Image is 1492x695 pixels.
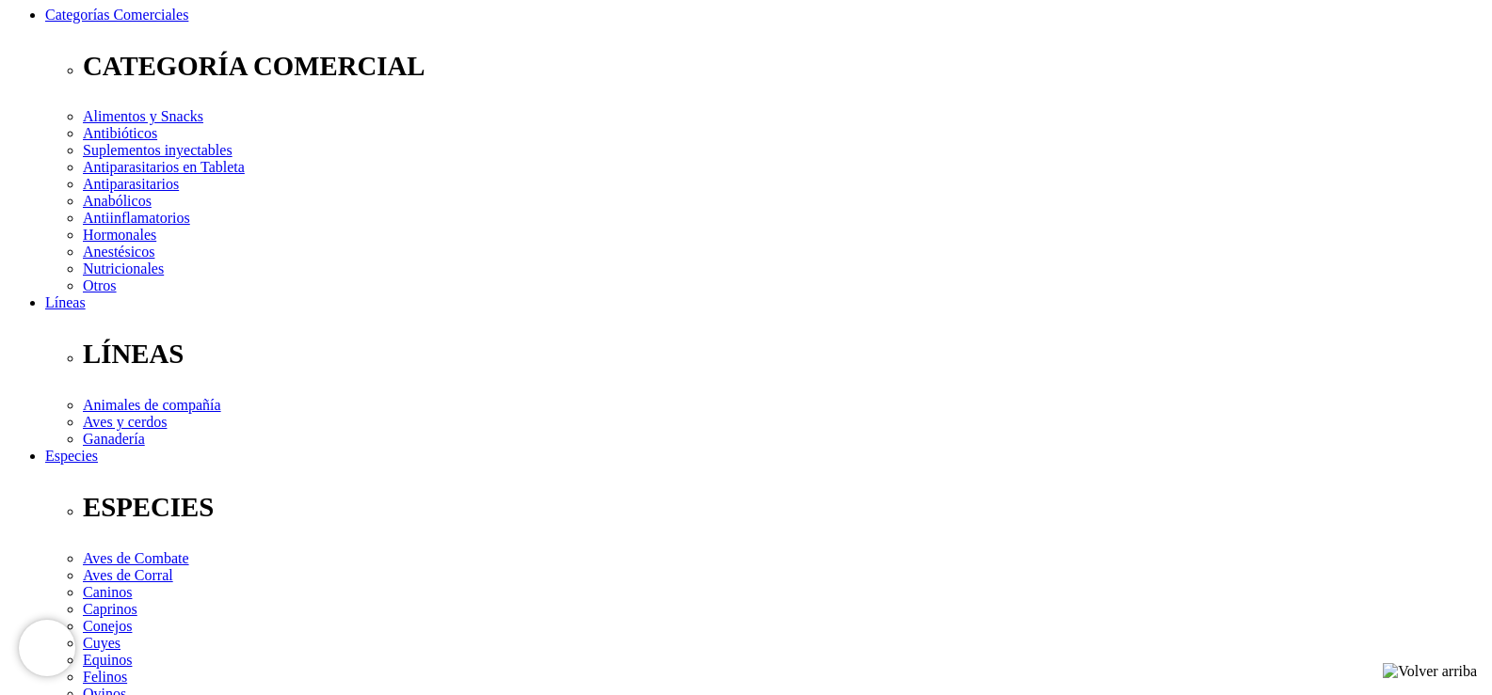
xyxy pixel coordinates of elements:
[1383,663,1477,680] img: Volver arriba
[83,669,127,685] a: Felinos
[83,176,179,192] a: Antiparasitarios
[83,431,145,447] a: Ganadería
[83,492,1484,523] p: ESPECIES
[83,125,157,141] a: Antibióticos
[83,277,117,293] a: Otros
[83,261,164,276] a: Nutricionales
[83,227,156,243] a: Hormonales
[83,108,203,124] a: Alimentos y Snacks
[45,294,86,310] a: Líneas
[83,193,152,209] a: Anabólicos
[83,397,221,413] a: Animales de compañía
[19,620,75,676] iframe: Brevo live chat
[83,618,132,634] a: Conejos
[83,652,132,668] a: Equinos
[83,414,167,430] a: Aves y cerdos
[83,550,189,566] a: Aves de Combate
[83,159,245,175] a: Antiparasitarios en Tableta
[83,51,1484,82] p: CATEGORÍA COMERCIAL
[83,567,173,583] a: Aves de Corral
[83,584,132,600] a: Caninos
[45,7,188,23] a: Categorías Comerciales
[83,142,233,158] a: Suplementos inyectables
[83,601,137,617] a: Caprinos
[83,244,154,260] a: Anestésicos
[83,339,1484,370] p: LÍNEAS
[83,210,190,226] a: Antiinflamatorios
[45,448,98,464] a: Especies
[83,635,120,651] a: Cuyes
